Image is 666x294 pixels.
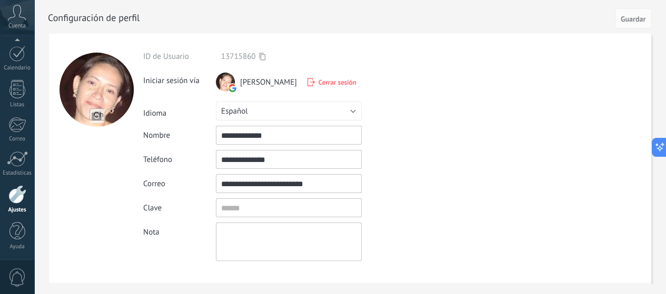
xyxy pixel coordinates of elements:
div: Estadísticas [2,170,33,177]
div: Nombre [143,130,216,140]
div: Listas [2,102,33,108]
div: Calendario [2,65,33,72]
span: Cuenta [8,23,26,29]
div: Correo [2,136,33,143]
div: Ajustes [2,207,33,214]
button: Guardar [615,8,651,28]
span: [PERSON_NAME] [240,77,297,87]
div: Teléfono [143,155,216,165]
button: Español [216,102,362,120]
span: Guardar [621,15,645,23]
div: Correo [143,179,216,189]
div: Clave [143,203,216,213]
div: Iniciar sesión vía [143,72,216,86]
div: Ayuda [2,244,33,250]
span: Cerrar sesión [319,78,356,87]
span: Español [221,106,248,116]
div: ID de Usuario [143,52,216,62]
div: Nota [143,222,216,237]
div: Idioma [143,104,216,118]
span: 13715860 [221,52,255,62]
